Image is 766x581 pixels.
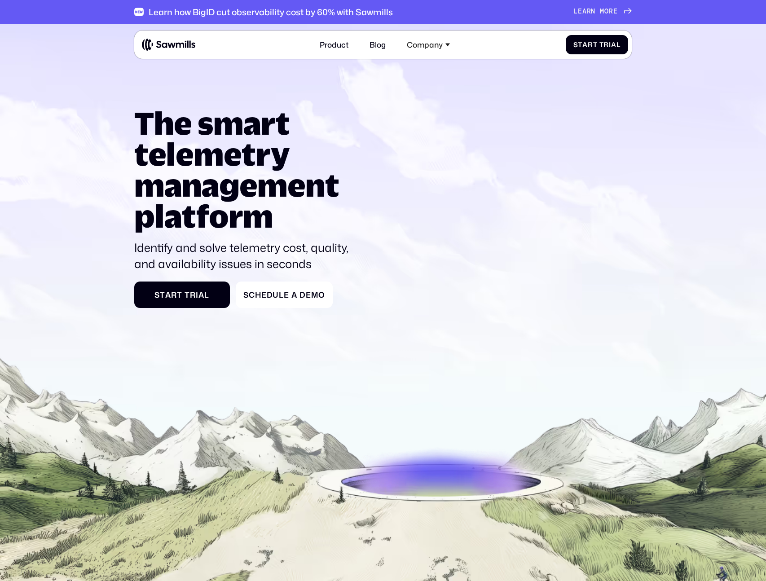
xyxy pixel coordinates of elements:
span: r [587,8,591,16]
span: a [198,290,204,299]
a: ScheduleaDemo [236,282,333,308]
span: a [165,290,171,299]
span: c [249,290,255,299]
a: Learnmore [573,8,632,16]
span: S [154,290,160,299]
span: l [204,290,209,299]
span: i [196,290,198,299]
span: T [185,290,190,299]
span: a [582,40,588,48]
span: e [261,290,267,299]
h1: The smart telemetry management platform [134,107,357,231]
span: h [255,290,261,299]
span: S [243,290,249,299]
span: D [299,290,306,299]
span: a [291,290,297,299]
div: Company [407,40,443,49]
span: r [588,40,593,48]
span: t [578,40,582,48]
span: a [582,8,587,16]
span: e [613,8,618,16]
a: StartTrial [134,282,230,308]
a: Blog [364,34,392,55]
span: u [273,290,279,299]
span: n [591,8,595,16]
span: d [267,290,273,299]
span: t [593,40,598,48]
a: Product [314,34,354,55]
span: r [609,8,613,16]
span: l [279,290,284,299]
span: e [306,290,311,299]
span: T [599,40,604,48]
p: Identify and solve telemetry cost, quality, and availability issues in seconds [134,240,357,272]
span: m [600,8,604,16]
span: t [177,290,182,299]
span: i [609,40,611,48]
span: r [190,290,196,299]
span: o [604,8,609,16]
span: e [284,290,289,299]
span: a [611,40,616,48]
span: e [578,8,582,16]
span: r [603,40,609,48]
span: r [171,290,177,299]
span: L [573,8,578,16]
span: l [616,40,621,48]
span: S [573,40,578,48]
span: m [311,290,318,299]
span: o [318,290,325,299]
a: StartTrial [566,35,628,54]
div: Company [401,34,456,55]
span: t [160,290,165,299]
div: Learn how BigID cut observability cost by 60% with Sawmills [149,7,393,17]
